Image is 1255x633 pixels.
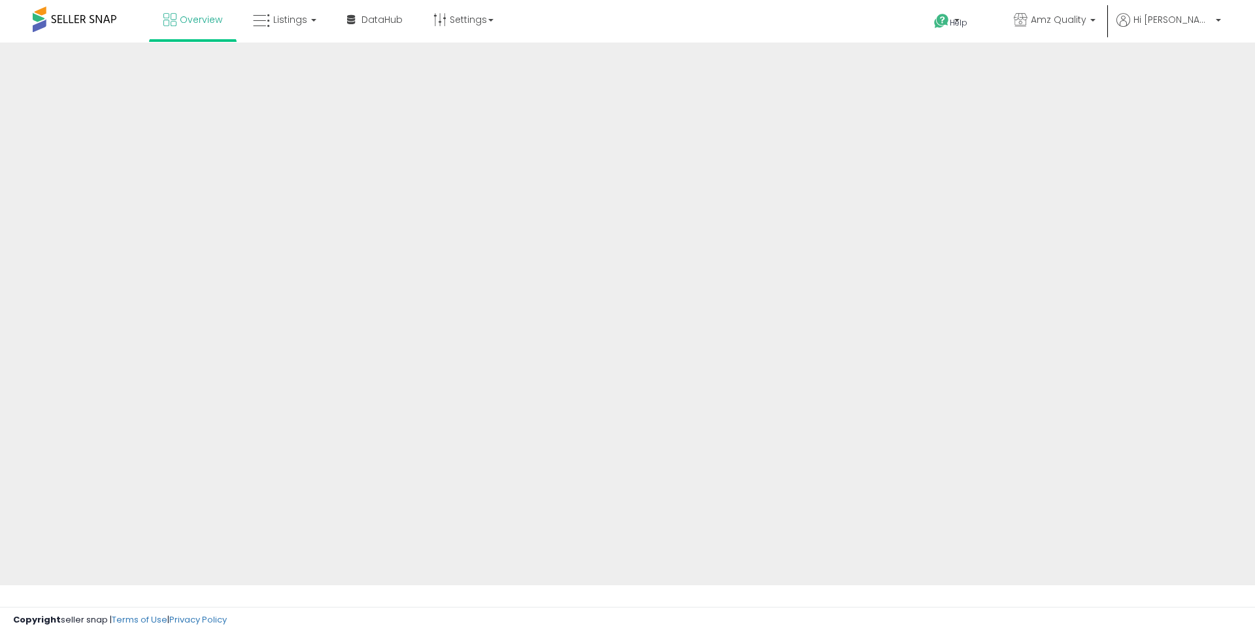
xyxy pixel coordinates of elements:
i: Get Help [933,13,950,29]
span: DataHub [361,13,403,26]
span: Listings [273,13,307,26]
a: Help [924,3,993,43]
span: Overview [180,13,222,26]
span: Amz Quality [1031,13,1086,26]
a: Hi [PERSON_NAME] [1116,13,1221,43]
span: Help [950,17,967,28]
span: Hi [PERSON_NAME] [1133,13,1212,26]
